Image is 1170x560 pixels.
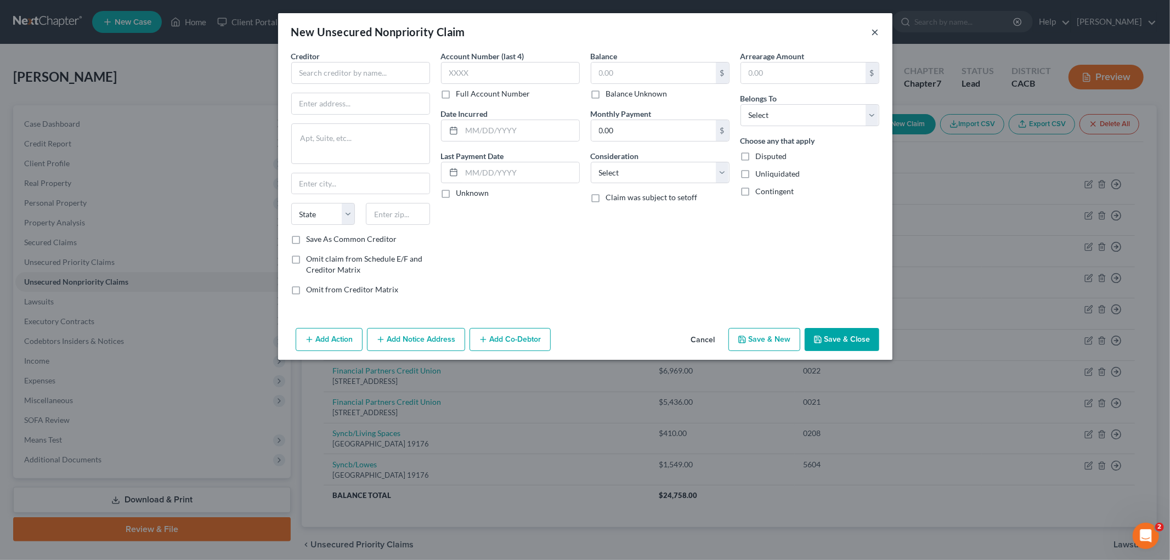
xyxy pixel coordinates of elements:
button: × [872,25,879,38]
input: 0.00 [591,120,716,141]
input: 0.00 [591,63,716,83]
iframe: Intercom live chat [1133,523,1159,549]
span: 2 [1155,523,1164,531]
input: Enter zip... [366,203,430,225]
label: Consideration [591,150,639,162]
input: Search creditor by name... [291,62,430,84]
input: MM/DD/YYYY [462,162,579,183]
label: Monthly Payment [591,108,652,120]
span: Contingent [756,186,794,196]
button: Add Action [296,328,363,351]
span: Omit from Creditor Matrix [307,285,399,294]
label: Arrearage Amount [741,50,805,62]
input: MM/DD/YYYY [462,120,579,141]
label: Account Number (last 4) [441,50,524,62]
input: Enter city... [292,173,429,194]
label: Full Account Number [456,88,530,99]
button: Save & Close [805,328,879,351]
div: $ [866,63,879,83]
label: Balance Unknown [606,88,668,99]
div: $ [716,120,729,141]
button: Save & New [728,328,800,351]
input: XXXX [441,62,580,84]
input: 0.00 [741,63,866,83]
label: Date Incurred [441,108,488,120]
label: Choose any that apply [741,135,815,146]
label: Balance [591,50,618,62]
button: Add Notice Address [367,328,465,351]
div: New Unsecured Nonpriority Claim [291,24,465,39]
label: Last Payment Date [441,150,504,162]
button: Add Co-Debtor [470,328,551,351]
span: Omit claim from Schedule E/F and Creditor Matrix [307,254,423,274]
button: Cancel [682,329,724,351]
span: Claim was subject to setoff [606,193,698,202]
input: Enter address... [292,93,429,114]
label: Unknown [456,188,489,199]
span: Disputed [756,151,787,161]
span: Belongs To [741,94,777,103]
div: $ [716,63,729,83]
span: Unliquidated [756,169,800,178]
span: Creditor [291,52,320,61]
label: Save As Common Creditor [307,234,397,245]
